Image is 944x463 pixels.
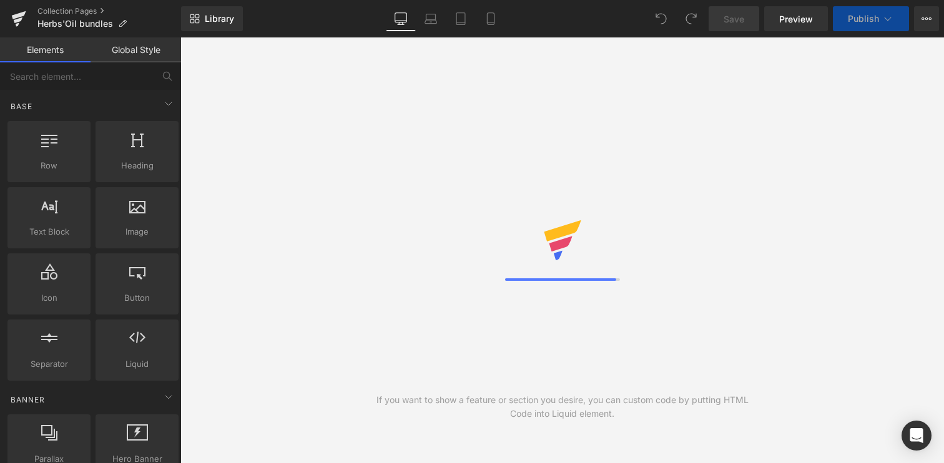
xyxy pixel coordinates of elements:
span: Base [9,100,34,112]
a: Laptop [416,6,446,31]
button: Redo [679,6,704,31]
span: Liquid [99,358,175,371]
button: Publish [833,6,909,31]
span: Herbs'Oil bundles [37,19,113,29]
a: Tablet [446,6,476,31]
button: More [914,6,939,31]
a: Collection Pages [37,6,181,16]
span: Row [11,159,87,172]
a: Desktop [386,6,416,31]
span: Icon [11,291,87,305]
a: Global Style [91,37,181,62]
button: Undo [649,6,674,31]
span: Image [99,225,175,238]
span: Separator [11,358,87,371]
span: Button [99,291,175,305]
span: Library [205,13,234,24]
span: Save [724,12,744,26]
span: Heading [99,159,175,172]
div: Open Intercom Messenger [902,421,932,451]
a: Preview [764,6,828,31]
span: Preview [779,12,813,26]
a: New Library [181,6,243,31]
a: Mobile [476,6,506,31]
span: Text Block [11,225,87,238]
span: Publish [848,14,879,24]
div: If you want to show a feature or section you desire, you can custom code by putting HTML Code int... [371,393,754,421]
span: Banner [9,394,46,406]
